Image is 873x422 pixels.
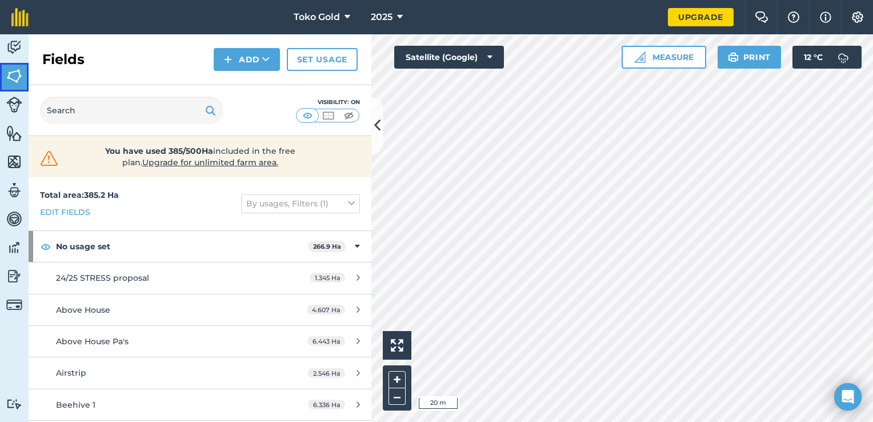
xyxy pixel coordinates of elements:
a: Beehive 16.336 Ha [29,389,371,420]
a: Above House4.607 Ha [29,294,371,325]
span: 4.607 Ha [307,305,345,314]
span: Upgrade for unlimited farm area. [142,157,278,168]
a: Above House Pa's6.443 Ha [29,326,371,357]
img: svg+xml;base64,PHN2ZyB4bWxucz0iaHR0cDovL3d3dy53My5vcmcvMjAwMC9zdmciIHdpZHRoPSI1NiIgaGVpZ2h0PSI2MC... [6,153,22,170]
span: Toko Gold [294,10,340,24]
span: 2.546 Ha [308,368,345,378]
span: Airstrip [56,368,86,378]
img: svg+xml;base64,PD94bWwgdmVyc2lvbj0iMS4wIiBlbmNvZGluZz0idXRmLTgiPz4KPCEtLSBHZW5lcmF0b3I6IEFkb2JlIE... [832,46,855,69]
button: Measure [622,46,706,69]
button: + [389,371,406,388]
a: You have used 385/500Haincluded in the free plan.Upgrade for unlimited farm area. [38,145,362,168]
img: svg+xml;base64,PHN2ZyB4bWxucz0iaHR0cDovL3d3dy53My5vcmcvMjAwMC9zdmciIHdpZHRoPSIxNCIgaGVpZ2h0PSIyNC... [224,53,232,66]
img: svg+xml;base64,PHN2ZyB4bWxucz0iaHR0cDovL3d3dy53My5vcmcvMjAwMC9zdmciIHdpZHRoPSI1MCIgaGVpZ2h0PSI0MC... [342,110,356,121]
div: No usage set266.9 Ha [29,231,371,262]
img: svg+xml;base64,PD94bWwgdmVyc2lvbj0iMS4wIiBlbmNvZGluZz0idXRmLTgiPz4KPCEtLSBHZW5lcmF0b3I6IEFkb2JlIE... [6,39,22,56]
a: Set usage [287,48,358,71]
input: Search [40,97,223,124]
div: Visibility: On [296,98,360,107]
img: svg+xml;base64,PD94bWwgdmVyc2lvbj0iMS4wIiBlbmNvZGluZz0idXRmLTgiPz4KPCEtLSBHZW5lcmF0b3I6IEFkb2JlIE... [6,399,22,409]
img: Two speech bubbles overlapping with the left bubble in the forefront [755,11,768,23]
img: A cog icon [851,11,864,23]
img: svg+xml;base64,PHN2ZyB4bWxucz0iaHR0cDovL3d3dy53My5vcmcvMjAwMC9zdmciIHdpZHRoPSI1NiIgaGVpZ2h0PSI2MC... [6,125,22,142]
span: Beehive 1 [56,400,95,410]
a: Upgrade [668,8,734,26]
img: svg+xml;base64,PD94bWwgdmVyc2lvbj0iMS4wIiBlbmNvZGluZz0idXRmLTgiPz4KPCEtLSBHZW5lcmF0b3I6IEFkb2JlIE... [6,297,22,313]
img: svg+xml;base64,PHN2ZyB4bWxucz0iaHR0cDovL3d3dy53My5vcmcvMjAwMC9zdmciIHdpZHRoPSI1NiIgaGVpZ2h0PSI2MC... [6,67,22,85]
span: included in the free plan . [78,145,322,168]
span: 24/25 STRESS proposal [56,273,149,283]
strong: Total area : 385.2 Ha [40,190,119,200]
img: svg+xml;base64,PHN2ZyB4bWxucz0iaHR0cDovL3d3dy53My5vcmcvMjAwMC9zdmciIHdpZHRoPSIzMiIgaGVpZ2h0PSIzMC... [38,150,61,167]
img: svg+xml;base64,PHN2ZyB4bWxucz0iaHR0cDovL3d3dy53My5vcmcvMjAwMC9zdmciIHdpZHRoPSIxOSIgaGVpZ2h0PSIyNC... [205,103,216,117]
img: svg+xml;base64,PD94bWwgdmVyc2lvbj0iMS4wIiBlbmNvZGluZz0idXRmLTgiPz4KPCEtLSBHZW5lcmF0b3I6IEFkb2JlIE... [6,97,22,113]
img: Ruler icon [634,51,646,63]
button: Print [718,46,782,69]
a: Edit fields [40,206,90,218]
img: svg+xml;base64,PD94bWwgdmVyc2lvbj0iMS4wIiBlbmNvZGluZz0idXRmLTgiPz4KPCEtLSBHZW5lcmF0b3I6IEFkb2JlIE... [6,268,22,285]
strong: No usage set [56,231,308,262]
img: svg+xml;base64,PHN2ZyB4bWxucz0iaHR0cDovL3d3dy53My5vcmcvMjAwMC9zdmciIHdpZHRoPSIxOSIgaGVpZ2h0PSIyNC... [728,50,739,64]
img: svg+xml;base64,PD94bWwgdmVyc2lvbj0iMS4wIiBlbmNvZGluZz0idXRmLTgiPz4KPCEtLSBHZW5lcmF0b3I6IEFkb2JlIE... [6,210,22,228]
button: Add [214,48,280,71]
button: By usages, Filters (1) [241,194,360,213]
button: 12 °C [792,46,862,69]
img: svg+xml;base64,PD94bWwgdmVyc2lvbj0iMS4wIiBlbmNvZGluZz0idXRmLTgiPz4KPCEtLSBHZW5lcmF0b3I6IEFkb2JlIE... [6,182,22,199]
span: 1.345 Ha [310,273,345,282]
span: Above House [56,305,110,315]
span: 6.443 Ha [307,336,345,346]
button: Satellite (Google) [394,46,504,69]
span: 2025 [371,10,393,24]
strong: 266.9 Ha [313,242,341,250]
span: 6.336 Ha [308,400,345,409]
a: Airstrip2.546 Ha [29,357,371,388]
img: svg+xml;base64,PHN2ZyB4bWxucz0iaHR0cDovL3d3dy53My5vcmcvMjAwMC9zdmciIHdpZHRoPSIxNyIgaGVpZ2h0PSIxNy... [820,10,831,24]
h2: Fields [42,50,85,69]
div: Open Intercom Messenger [834,383,862,411]
span: Above House Pa's [56,336,129,347]
img: svg+xml;base64,PD94bWwgdmVyc2lvbj0iMS4wIiBlbmNvZGluZz0idXRmLTgiPz4KPCEtLSBHZW5lcmF0b3I6IEFkb2JlIE... [6,239,22,256]
a: 24/25 STRESS proposal1.345 Ha [29,262,371,293]
img: svg+xml;base64,PHN2ZyB4bWxucz0iaHR0cDovL3d3dy53My5vcmcvMjAwMC9zdmciIHdpZHRoPSI1MCIgaGVpZ2h0PSI0MC... [321,110,335,121]
strong: You have used 385/500Ha [105,146,213,156]
img: fieldmargin Logo [11,8,29,26]
img: svg+xml;base64,PHN2ZyB4bWxucz0iaHR0cDovL3d3dy53My5vcmcvMjAwMC9zdmciIHdpZHRoPSI1MCIgaGVpZ2h0PSI0MC... [301,110,315,121]
span: 12 ° C [804,46,823,69]
img: A question mark icon [787,11,800,23]
img: svg+xml;base64,PHN2ZyB4bWxucz0iaHR0cDovL3d3dy53My5vcmcvMjAwMC9zdmciIHdpZHRoPSIxOCIgaGVpZ2h0PSIyNC... [41,240,51,253]
img: Four arrows, one pointing top left, one top right, one bottom right and the last bottom left [391,339,403,352]
button: – [389,388,406,405]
